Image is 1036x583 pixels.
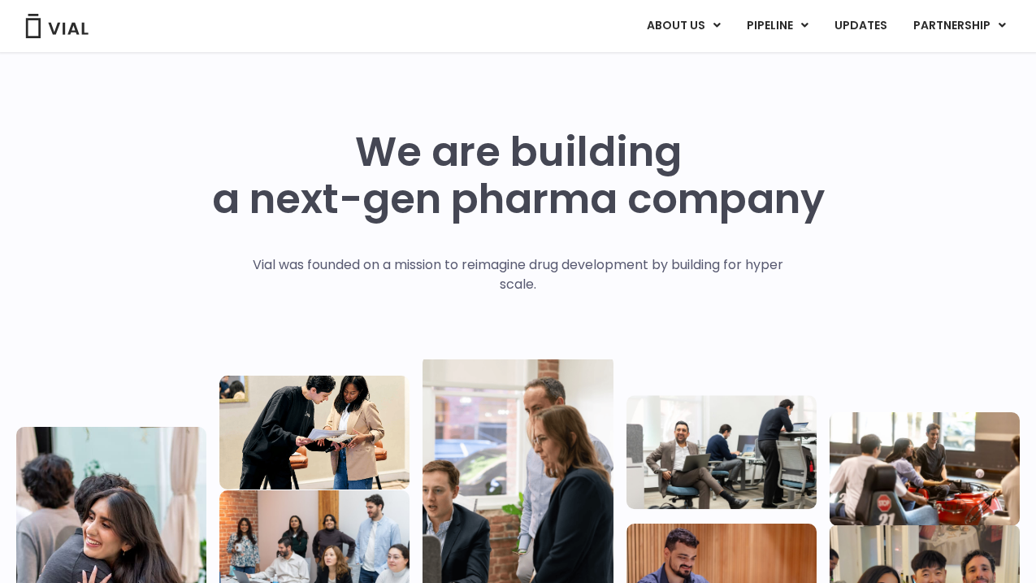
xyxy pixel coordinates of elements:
img: Two people looking at a paper talking. [219,376,410,489]
img: Three people working in an office [626,395,817,509]
a: UPDATES [821,12,899,40]
img: Group of people playing whirlyball [830,412,1020,526]
a: ABOUT USMenu Toggle [634,12,733,40]
p: Vial was founded on a mission to reimagine drug development by building for hyper scale. [236,255,800,294]
a: PIPELINEMenu Toggle [734,12,821,40]
h1: We are building a next-gen pharma company [212,128,825,223]
img: Vial Logo [24,14,89,38]
a: PARTNERSHIPMenu Toggle [900,12,1019,40]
